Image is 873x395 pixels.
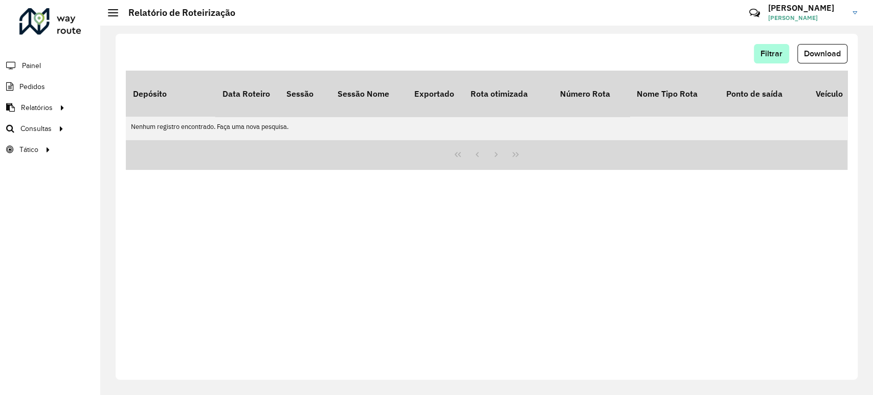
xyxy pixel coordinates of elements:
[20,123,52,134] span: Consultas
[744,2,766,24] a: Contato Rápido
[330,71,407,117] th: Sessão Nome
[809,71,860,117] th: Veículo
[719,71,809,117] th: Ponto de saída
[19,81,45,92] span: Pedidos
[279,71,330,117] th: Sessão
[19,144,38,155] span: Tático
[754,44,789,63] button: Filtrar
[768,13,845,23] span: [PERSON_NAME]
[126,71,215,117] th: Depósito
[768,3,845,13] h3: [PERSON_NAME]
[215,71,279,117] th: Data Roteiro
[407,71,463,117] th: Exportado
[804,49,841,58] span: Download
[553,71,630,117] th: Número Rota
[463,71,553,117] th: Rota otimizada
[630,71,719,117] th: Nome Tipo Rota
[797,44,847,63] button: Download
[118,7,235,18] h2: Relatório de Roteirização
[21,102,53,113] span: Relatórios
[22,60,41,71] span: Painel
[760,49,782,58] span: Filtrar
